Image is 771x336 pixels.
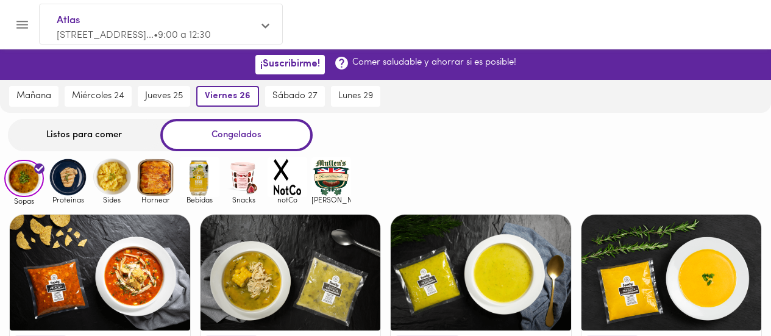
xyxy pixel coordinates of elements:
button: Menu [7,10,37,40]
img: Bebidas [180,157,219,197]
span: miércoles 24 [72,91,124,102]
span: Sopas [4,197,44,205]
span: Bebidas [180,196,219,204]
button: lunes 29 [331,86,380,107]
button: miércoles 24 [65,86,132,107]
span: [PERSON_NAME] [311,196,351,204]
span: lunes 29 [338,91,373,102]
img: notCo [268,157,307,197]
span: ¡Suscribirme! [260,59,320,70]
div: Congelados [160,119,313,151]
div: Listos para comer [8,119,160,151]
button: viernes 26 [196,86,259,107]
span: Sides [92,196,132,204]
span: viernes 26 [205,91,250,102]
span: Proteinas [48,196,88,204]
img: Snacks [224,157,263,197]
span: Snacks [224,196,263,204]
span: notCo [268,196,307,204]
span: Hornear [136,196,176,204]
span: sábado 27 [272,91,318,102]
img: Sopas [4,160,44,198]
button: jueves 25 [138,86,190,107]
div: Crema de Zanahoria & Jengibre [581,215,762,331]
p: Comer saludable y ahorrar si es posible! [352,56,516,69]
img: mullens [311,157,351,197]
div: Crema del Huerto [391,215,571,331]
button: mañana [9,86,59,107]
span: mañana [16,91,51,102]
img: Proteinas [48,157,88,197]
button: ¡Suscribirme! [255,55,325,74]
span: [STREET_ADDRESS]... • 9:00 a 12:30 [57,30,211,40]
img: Sides [92,157,132,197]
button: sábado 27 [265,86,325,107]
img: Hornear [136,157,176,197]
div: Sopa de Tortilla [10,215,190,331]
span: Atlas [57,13,253,29]
div: Ajiaco [201,215,381,331]
span: jueves 25 [145,91,183,102]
